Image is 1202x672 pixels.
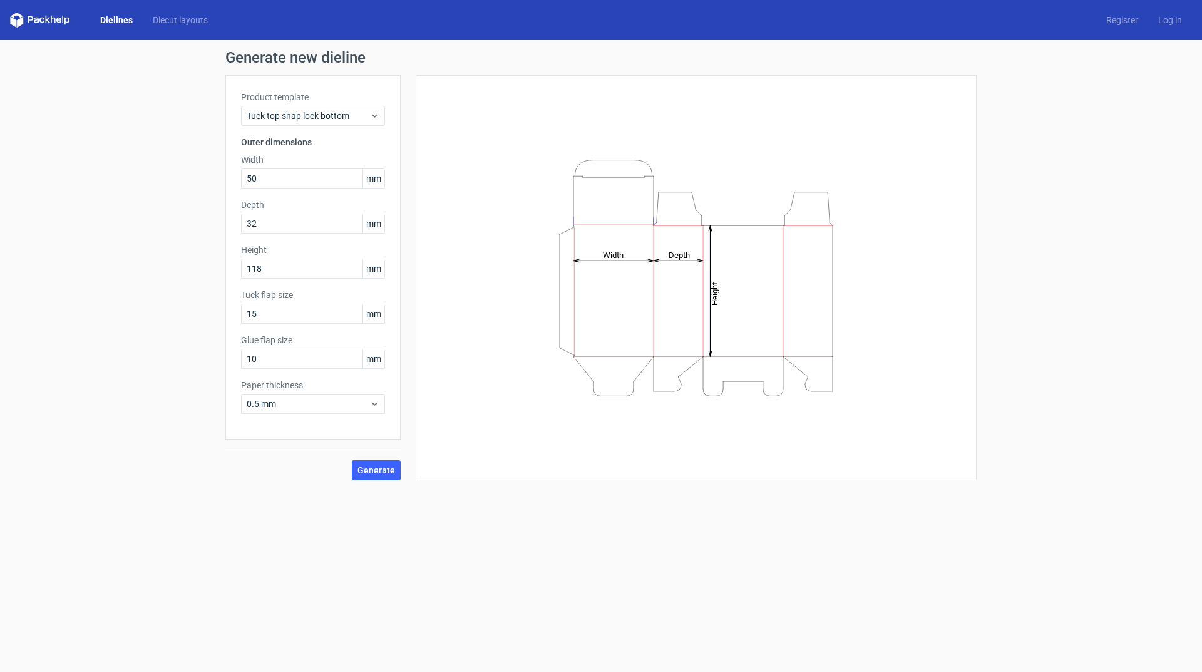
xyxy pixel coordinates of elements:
[1148,14,1192,26] a: Log in
[247,398,370,410] span: 0.5 mm
[225,50,977,65] h1: Generate new dieline
[362,304,384,323] span: mm
[603,250,624,259] tspan: Width
[241,244,385,256] label: Height
[241,334,385,346] label: Glue flap size
[362,349,384,368] span: mm
[241,136,385,148] h3: Outer dimensions
[241,379,385,391] label: Paper thickness
[362,259,384,278] span: mm
[241,153,385,166] label: Width
[362,214,384,233] span: mm
[143,14,218,26] a: Diecut layouts
[710,282,719,305] tspan: Height
[247,110,370,122] span: Tuck top snap lock bottom
[352,460,401,480] button: Generate
[669,250,690,259] tspan: Depth
[241,199,385,211] label: Depth
[357,466,395,475] span: Generate
[362,169,384,188] span: mm
[1096,14,1148,26] a: Register
[90,14,143,26] a: Dielines
[241,91,385,103] label: Product template
[241,289,385,301] label: Tuck flap size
